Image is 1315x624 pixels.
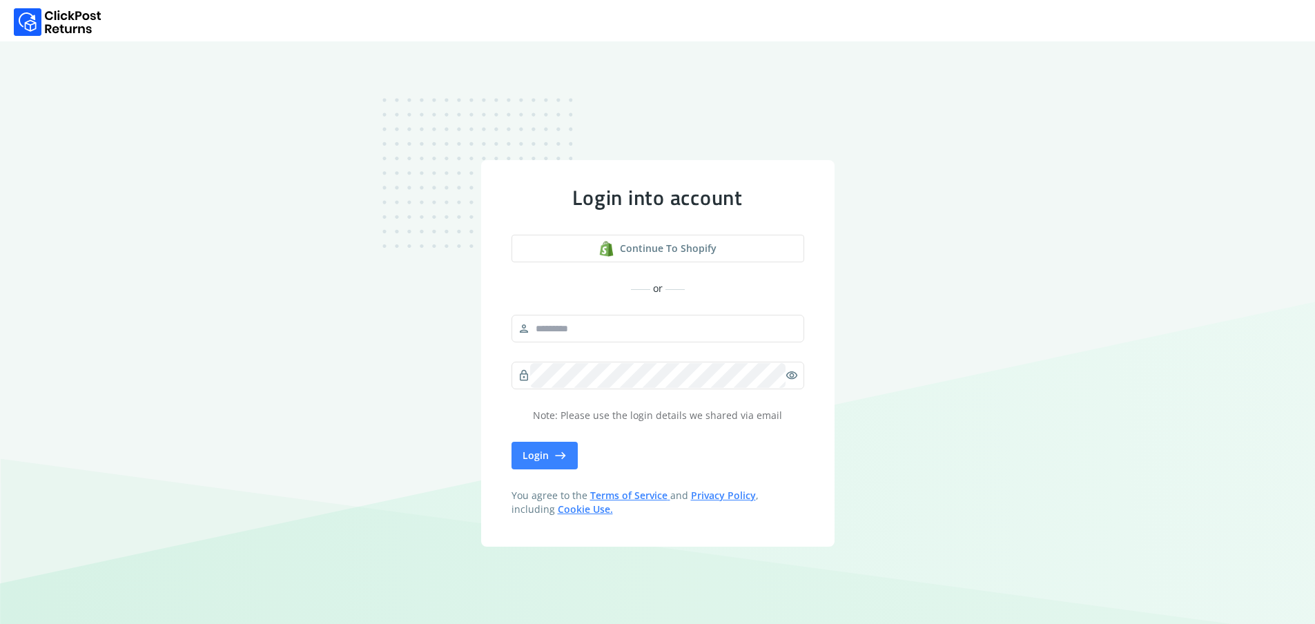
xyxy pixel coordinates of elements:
[512,235,804,262] a: shopify logoContinue to shopify
[14,8,101,36] img: Logo
[558,503,613,516] a: Cookie Use.
[512,282,804,295] div: or
[512,489,804,516] span: You agree to the and , including
[518,366,530,385] span: lock
[786,366,798,385] span: visibility
[598,241,614,257] img: shopify logo
[512,442,578,469] button: Login east
[620,242,717,255] span: Continue to shopify
[554,446,567,465] span: east
[512,235,804,262] button: Continue to shopify
[512,409,804,422] p: Note: Please use the login details we shared via email
[590,489,670,502] a: Terms of Service
[512,185,804,210] div: Login into account
[691,489,756,502] a: Privacy Policy
[518,319,530,338] span: person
